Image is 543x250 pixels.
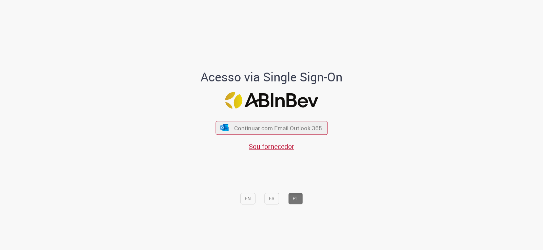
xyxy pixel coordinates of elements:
[288,193,303,204] button: PT
[249,142,294,151] a: Sou fornecedor
[225,92,318,109] img: Logo ABInBev
[240,193,255,204] button: EN
[264,193,279,204] button: ES
[234,124,322,132] span: Continuar com Email Outlook 365
[177,71,366,84] h1: Acesso via Single Sign-On
[216,121,327,135] button: ícone Azure/Microsoft 360 Continuar com Email Outlook 365
[220,124,229,131] img: ícone Azure/Microsoft 360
